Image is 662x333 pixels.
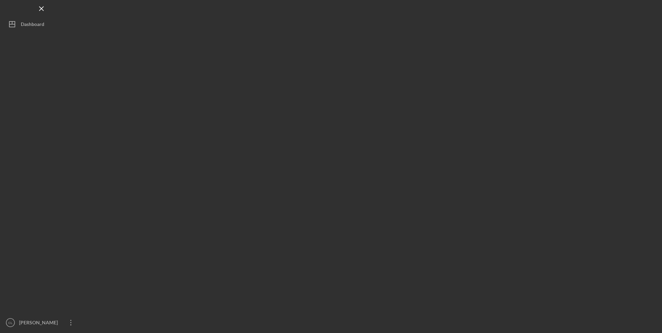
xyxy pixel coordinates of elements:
[3,316,80,330] button: CL[PERSON_NAME]
[17,316,62,331] div: [PERSON_NAME]
[21,17,44,33] div: Dashboard
[8,321,13,325] text: CL
[3,17,80,31] button: Dashboard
